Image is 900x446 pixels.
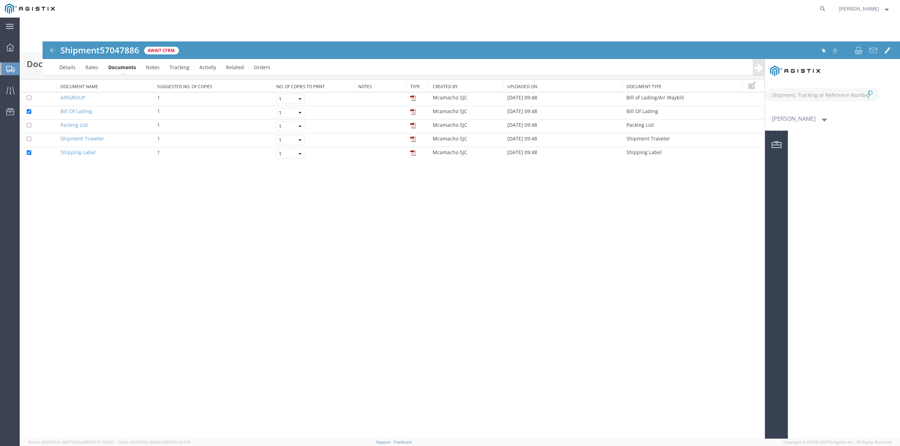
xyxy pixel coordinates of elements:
[28,440,115,444] span: Server: 2025.20.0-db47332bad5
[783,439,892,445] span: Copyright © [DATE]-[DATE] Agistix Inc., All Rights Reserved
[118,440,191,444] span: Client: 2025.20.0-8c6e0cf
[165,440,191,444] span: [DATE] 12:11:14
[838,5,891,13] button: [PERSON_NAME]
[20,18,900,439] iframe: FS Legacy Container
[394,440,412,444] a: Feedback
[88,440,115,444] span: [DATE] 11:13:37
[376,440,394,444] a: Support
[839,5,879,13] span: Lisa Phan
[5,4,55,14] img: logo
